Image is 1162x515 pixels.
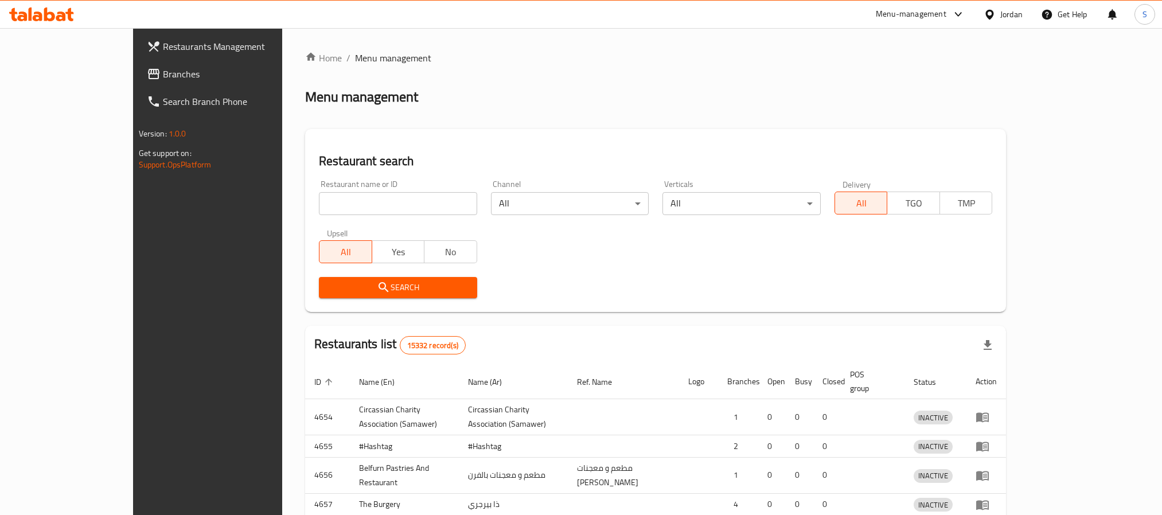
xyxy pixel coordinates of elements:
input: Search for restaurant name or ID.. [319,192,477,215]
button: All [835,192,888,214]
span: Name (Ar) [468,375,517,389]
td: مطعم و معجنات بالفرن [459,457,568,493]
div: Menu-management [876,7,946,21]
div: INACTIVE [914,440,953,454]
span: INACTIVE [914,498,953,512]
span: Menu management [355,51,431,65]
span: TGO [892,195,935,212]
span: POS group [850,368,891,395]
td: 1 [718,399,758,435]
td: 0 [813,399,841,435]
td: 4654 [305,399,350,435]
th: Closed [813,364,841,399]
span: 15332 record(s) [400,340,465,351]
a: Branches [138,60,327,88]
button: TMP [939,192,993,214]
td: 0 [786,457,813,493]
span: Search Branch Phone [163,95,318,108]
span: INACTIVE [914,440,953,453]
div: Menu [976,498,997,512]
div: Menu [976,410,997,424]
div: INACTIVE [914,469,953,483]
span: Name (En) [359,375,410,389]
th: Logo [679,364,718,399]
td: 4656 [305,457,350,493]
button: Yes [372,240,425,263]
a: Restaurants Management [138,33,327,60]
td: مطعم و معجنات [PERSON_NAME] [568,457,679,493]
span: All [840,195,883,212]
span: No [429,244,473,260]
div: Menu [976,469,997,482]
a: Support.OpsPlatform [139,157,212,172]
label: Upsell [327,229,348,237]
td: 0 [813,435,841,458]
td: 0 [758,435,786,458]
span: Ref. Name [577,375,627,389]
span: Search [328,280,468,295]
th: Open [758,364,786,399]
button: No [424,240,477,263]
th: Action [966,364,1006,399]
td: 0 [758,457,786,493]
td: 4655 [305,435,350,458]
li: / [346,51,350,65]
span: All [324,244,368,260]
div: All [491,192,649,215]
th: Branches [718,364,758,399]
span: Get support on: [139,146,192,161]
th: Busy [786,364,813,399]
td: 0 [786,435,813,458]
span: S [1142,8,1147,21]
td: 0 [813,457,841,493]
span: INACTIVE [914,469,953,482]
span: 1.0.0 [169,126,186,141]
div: Jordan [1000,8,1023,21]
td: Belfurn Pastries And Restaurant [350,457,459,493]
nav: breadcrumb [305,51,1006,65]
td: 1 [718,457,758,493]
button: All [319,240,372,263]
div: Menu [976,439,997,453]
h2: Restaurants list [314,335,466,354]
span: Yes [377,244,420,260]
button: Search [319,277,477,298]
span: Version: [139,126,167,141]
button: TGO [887,192,940,214]
h2: Restaurant search [319,153,992,170]
div: Total records count [400,336,466,354]
div: All [662,192,821,215]
td: #Hashtag [459,435,568,458]
span: Branches [163,67,318,81]
td: 2 [718,435,758,458]
a: Search Branch Phone [138,88,327,115]
span: Status [914,375,951,389]
label: Delivery [843,180,871,188]
span: ID [314,375,336,389]
span: INACTIVE [914,411,953,424]
td: 0 [758,399,786,435]
span: Restaurants Management [163,40,318,53]
div: Export file [974,331,1001,359]
td: ​Circassian ​Charity ​Association​ (Samawer) [459,399,568,435]
td: 0 [786,399,813,435]
td: #Hashtag [350,435,459,458]
td: ​Circassian ​Charity ​Association​ (Samawer) [350,399,459,435]
h2: Menu management [305,88,418,106]
span: TMP [945,195,988,212]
